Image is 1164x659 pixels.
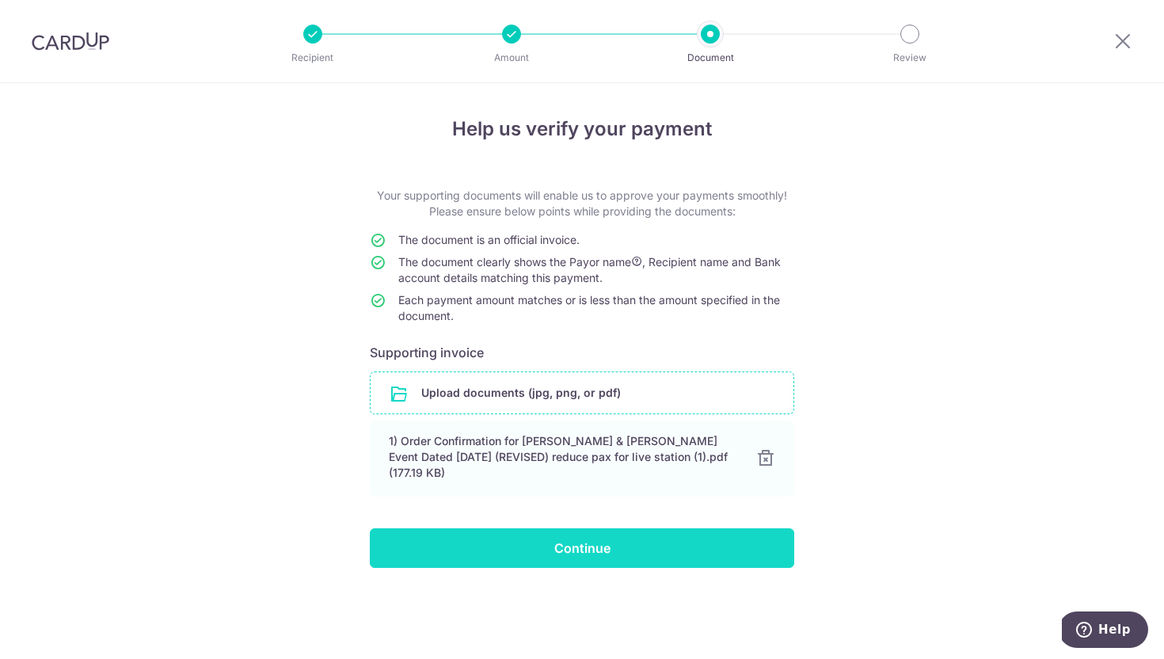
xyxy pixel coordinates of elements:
img: CardUp [32,32,109,51]
span: Each payment amount matches or is less than the amount specified in the document. [398,293,780,322]
p: Document [652,50,769,66]
span: The document clearly shows the Payor name , Recipient name and Bank account details matching this... [398,255,781,284]
p: Your supporting documents will enable us to approve your payments smoothly! Please ensure below p... [370,188,794,219]
p: Review [851,50,968,66]
p: Amount [453,50,570,66]
input: Continue [370,528,794,568]
h6: Supporting invoice [370,343,794,362]
p: Recipient [254,50,371,66]
iframe: Opens a widget where you can find more information [1062,611,1148,651]
span: The document is an official invoice. [398,233,580,246]
h4: Help us verify your payment [370,115,794,143]
div: Upload documents (jpg, png, or pdf) [370,371,794,414]
div: 1) Order Confirmation for [PERSON_NAME] & [PERSON_NAME] Event Dated [DATE] (REVISED) reduce pax f... [389,433,737,481]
